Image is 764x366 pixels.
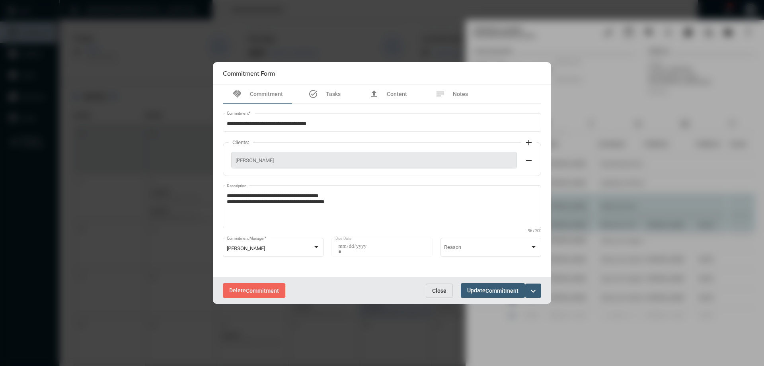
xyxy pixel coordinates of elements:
span: Delete [229,287,279,294]
mat-icon: handshake [232,89,242,99]
mat-icon: task_alt [308,89,318,99]
mat-icon: remove [524,156,534,165]
span: Close [432,288,446,294]
label: Clients: [228,139,253,145]
span: Commitment [246,288,279,294]
mat-icon: add [524,138,534,147]
span: Update [467,287,518,294]
span: [PERSON_NAME] [227,245,265,251]
span: Notes [453,91,468,97]
mat-icon: expand_more [528,286,538,296]
mat-icon: notes [435,89,445,99]
span: Commitment [485,288,518,294]
span: Content [387,91,407,97]
mat-icon: file_upload [369,89,379,99]
button: Close [426,284,453,298]
span: [PERSON_NAME] [236,157,513,163]
h2: Commitment Form [223,69,275,77]
mat-hint: 96 / 200 [528,229,541,233]
span: Commitment [250,91,283,97]
button: DeleteCommitment [223,283,285,298]
span: Tasks [326,91,341,97]
button: UpdateCommitment [461,283,525,298]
